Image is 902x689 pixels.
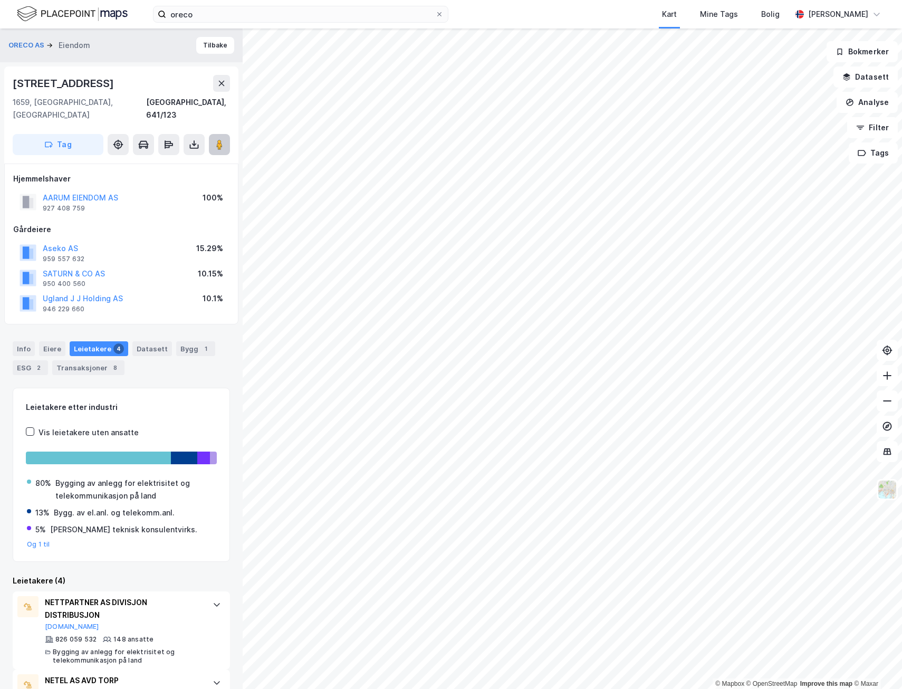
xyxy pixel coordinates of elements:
div: [PERSON_NAME] teknisk konsulentvirks. [50,523,197,536]
div: 946 229 660 [43,305,84,313]
div: 8 [110,362,120,373]
div: Mine Tags [700,8,738,21]
div: 100% [203,192,223,204]
button: Tilbake [196,37,234,54]
div: Leietakere etter industri [26,401,217,414]
div: 4 [113,343,124,354]
div: 2 [33,362,44,373]
div: 826 059 532 [55,635,97,644]
button: Og 1 til [27,540,50,549]
div: 10.15% [198,267,223,280]
div: Bygging av anlegg for elektrisitet og telekommunikasjon på land [55,477,216,502]
div: Hjemmelshaver [13,173,229,185]
div: Vis leietakere uten ansatte [39,426,139,439]
div: Leietakere [70,341,128,356]
div: NETTPARTNER AS DIVISJON DISTRIBUSJON [45,596,202,621]
div: 80% [35,477,51,490]
div: Eiendom [59,39,90,52]
div: Info [13,341,35,356]
div: Gårdeiere [13,223,229,236]
div: Bygging av anlegg for elektrisitet og telekommunikasjon på land [53,648,202,665]
div: 959 557 632 [43,255,84,263]
div: Bolig [761,8,780,21]
div: ESG [13,360,48,375]
img: logo.f888ab2527a4732fd821a326f86c7f29.svg [17,5,128,23]
div: Bygg [176,341,215,356]
div: [GEOGRAPHIC_DATA], 641/123 [146,96,230,121]
div: 927 408 759 [43,204,85,213]
button: [DOMAIN_NAME] [45,623,99,631]
div: 13% [35,506,50,519]
button: Bokmerker [827,41,898,62]
div: Datasett [132,341,172,356]
div: NETEL AS AVD TORP [45,674,202,687]
div: Transaksjoner [52,360,124,375]
div: 950 400 560 [43,280,85,288]
button: Tag [13,134,103,155]
div: 10.1% [203,292,223,305]
div: 148 ansatte [113,635,153,644]
div: Leietakere (4) [13,575,230,587]
button: ORECO AS [8,40,46,51]
div: 1 [200,343,211,354]
div: 5% [35,523,46,536]
div: 15.29% [196,242,223,255]
div: [STREET_ADDRESS] [13,75,116,92]
div: Eiere [39,341,65,356]
button: Datasett [833,66,898,88]
button: Analyse [837,92,898,113]
div: Kart [662,8,677,21]
button: Filter [847,117,898,138]
div: Bygg. av el.anl. og telekomm.anl. [54,506,175,519]
a: Improve this map [800,680,852,687]
button: Tags [849,142,898,164]
input: Søk på adresse, matrikkel, gårdeiere, leietakere eller personer [166,6,435,22]
a: Mapbox [715,680,744,687]
div: [PERSON_NAME] [808,8,868,21]
img: Z [877,480,897,500]
iframe: Chat Widget [849,638,902,689]
a: OpenStreetMap [746,680,798,687]
div: 1659, [GEOGRAPHIC_DATA], [GEOGRAPHIC_DATA] [13,96,146,121]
